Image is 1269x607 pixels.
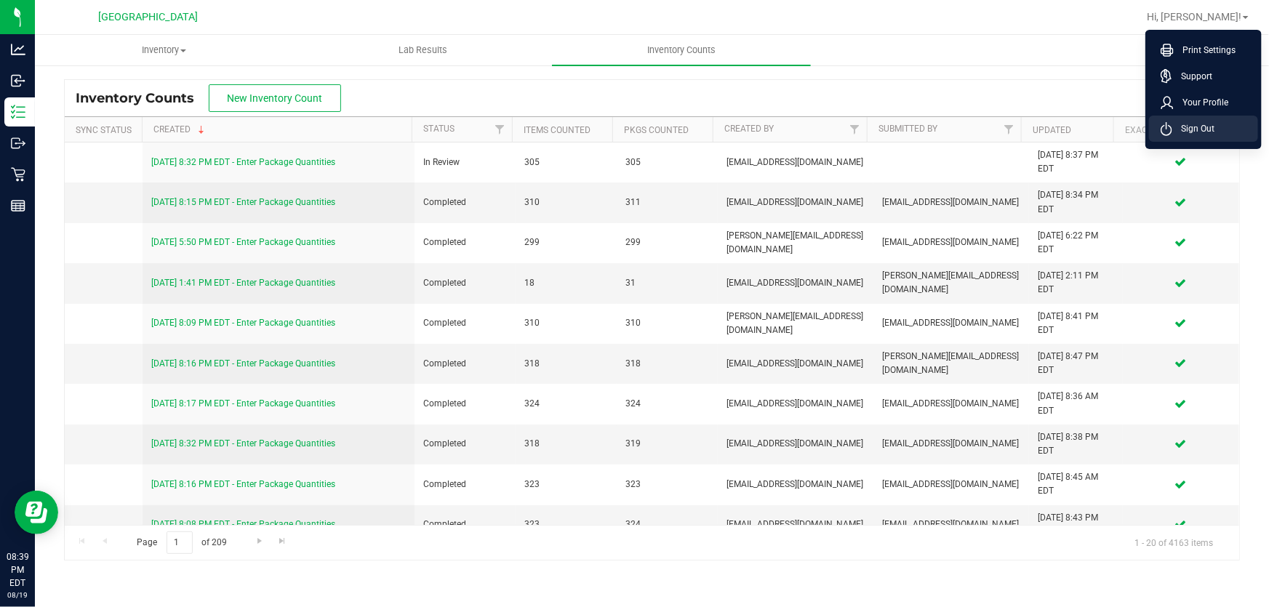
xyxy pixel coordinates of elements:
span: [EMAIL_ADDRESS][DOMAIN_NAME] [726,276,865,290]
span: 323 [524,518,608,531]
span: Completed [423,478,507,491]
span: Completed [423,316,507,330]
a: Created [153,124,207,134]
input: 1 [167,531,193,554]
a: Go to the next page [249,531,270,551]
a: Created By [724,124,774,134]
span: 323 [625,478,709,491]
a: [DATE] 8:16 PM EDT - Enter Package Quantities [151,358,335,369]
span: 324 [524,397,608,411]
div: [DATE] 8:38 PM EDT [1038,430,1113,458]
span: [EMAIL_ADDRESS][DOMAIN_NAME] [882,316,1020,330]
div: [DATE] 8:41 PM EDT [1038,310,1113,337]
span: 324 [625,397,709,411]
a: Filter [843,117,867,142]
span: Completed [423,196,507,209]
span: Completed [423,397,507,411]
span: Completed [423,236,507,249]
span: [EMAIL_ADDRESS][DOMAIN_NAME] [882,236,1020,249]
span: Completed [423,518,507,531]
span: New Inventory Count [228,92,323,104]
inline-svg: Reports [11,198,25,213]
a: Go to the last page [272,531,293,551]
a: Items Counted [524,125,591,135]
a: [DATE] 1:41 PM EDT - Enter Package Quantities [151,278,335,288]
span: 18 [524,276,608,290]
a: [DATE] 8:32 PM EDT - Enter Package Quantities [151,438,335,449]
a: Inventory [35,35,294,65]
span: 318 [625,357,709,371]
span: [EMAIL_ADDRESS][DOMAIN_NAME] [882,196,1020,209]
span: Completed [423,437,507,451]
span: [GEOGRAPHIC_DATA] [99,11,199,23]
span: Lab Results [379,44,467,57]
span: [EMAIL_ADDRESS][DOMAIN_NAME] [726,357,865,371]
inline-svg: Inbound [11,73,25,88]
iframe: Resource center [15,491,58,534]
span: [PERSON_NAME][EMAIL_ADDRESS][DOMAIN_NAME] [726,229,865,257]
a: Submitted By [878,124,937,134]
span: 323 [524,478,608,491]
span: Inventory Counts [76,90,209,106]
span: 1 - 20 of 4163 items [1123,531,1225,553]
span: Completed [423,357,507,371]
span: [EMAIL_ADDRESS][DOMAIN_NAME] [726,478,865,491]
span: 310 [524,196,608,209]
a: Sync Status [76,125,132,135]
span: [PERSON_NAME][EMAIL_ADDRESS][DOMAIN_NAME] [726,310,865,337]
span: [EMAIL_ADDRESS][DOMAIN_NAME] [726,196,865,209]
span: Hi, [PERSON_NAME]! [1147,11,1241,23]
span: [PERSON_NAME][EMAIL_ADDRESS][DOMAIN_NAME] [882,350,1020,377]
span: [EMAIL_ADDRESS][DOMAIN_NAME] [882,518,1020,531]
inline-svg: Retail [11,167,25,182]
a: Updated [1033,125,1071,135]
span: [EMAIL_ADDRESS][DOMAIN_NAME] [882,397,1020,411]
a: Inventory Counts [552,35,811,65]
span: [EMAIL_ADDRESS][DOMAIN_NAME] [726,397,865,411]
a: [DATE] 8:08 PM EDT - Enter Package Quantities [151,519,335,529]
a: [DATE] 8:15 PM EDT - Enter Package Quantities [151,197,335,207]
span: Inventory Counts [628,44,735,57]
a: [DATE] 8:17 PM EDT - Enter Package Quantities [151,398,335,409]
div: [DATE] 8:37 PM EDT [1038,148,1113,176]
button: New Inventory Count [209,84,341,112]
div: [DATE] 6:22 PM EDT [1038,229,1113,257]
a: Pkgs Counted [624,125,689,135]
span: 318 [524,357,608,371]
span: 319 [625,437,709,451]
span: 299 [625,236,709,249]
span: 324 [625,518,709,531]
span: 318 [524,437,608,451]
span: 31 [625,276,709,290]
inline-svg: Inventory [11,105,25,119]
a: [DATE] 8:16 PM EDT - Enter Package Quantities [151,479,335,489]
inline-svg: Outbound [11,136,25,150]
span: [EMAIL_ADDRESS][DOMAIN_NAME] [726,156,865,169]
span: [EMAIL_ADDRESS][DOMAIN_NAME] [726,437,865,451]
div: [DATE] 8:43 PM EDT [1038,511,1113,539]
li: Sign Out [1149,116,1258,142]
a: Support [1161,69,1252,84]
div: [DATE] 8:47 PM EDT [1038,350,1113,377]
span: [PERSON_NAME][EMAIL_ADDRESS][DOMAIN_NAME] [882,269,1020,297]
span: Your Profile [1174,95,1228,110]
div: [DATE] 8:36 AM EDT [1038,390,1113,417]
a: [DATE] 5:50 PM EDT - Enter Package Quantities [151,237,335,247]
div: [DATE] 8:34 PM EDT [1038,188,1113,216]
span: 305 [524,156,608,169]
a: Status [424,124,455,134]
th: Exact [1113,117,1229,142]
p: 08:39 PM EDT [7,550,28,590]
span: Inventory [36,44,293,57]
span: Support [1172,69,1212,84]
a: Filter [488,117,512,142]
span: 311 [625,196,709,209]
span: [EMAIL_ADDRESS][DOMAIN_NAME] [726,518,865,531]
span: 299 [524,236,608,249]
p: 08/19 [7,590,28,600]
inline-svg: Analytics [11,42,25,57]
span: [EMAIL_ADDRESS][DOMAIN_NAME] [882,437,1020,451]
span: [EMAIL_ADDRESS][DOMAIN_NAME] [882,478,1020,491]
span: Page of 209 [124,531,239,554]
a: [DATE] 8:32 PM EDT - Enter Package Quantities [151,157,335,167]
